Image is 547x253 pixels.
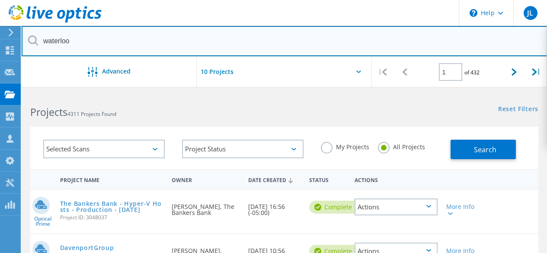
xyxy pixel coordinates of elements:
[309,201,361,214] div: Complete
[60,245,114,251] a: DavenportGroup
[470,9,477,17] svg: \n
[451,140,516,159] button: Search
[244,171,305,188] div: Date Created
[9,18,102,24] a: Live Optics Dashboard
[67,110,116,118] span: 4311 Projects Found
[56,171,168,187] div: Project Name
[321,142,369,150] label: My Projects
[244,190,305,224] div: [DATE] 16:56 (-05:00)
[182,140,304,158] div: Project Status
[167,171,243,187] div: Owner
[372,57,394,87] div: |
[305,171,351,187] div: Status
[446,204,478,216] div: More Info
[60,201,163,213] a: The Bankers Bank - Hyper-V Hosts - Production - [DATE]
[525,57,547,87] div: |
[498,106,538,113] a: Reset Filters
[30,105,67,119] b: Projects
[102,68,131,74] span: Advanced
[30,216,56,227] span: Optical Prime
[350,171,442,187] div: Actions
[378,142,425,150] label: All Projects
[167,190,243,224] div: [PERSON_NAME], The Bankers Bank
[43,140,165,158] div: Selected Scans
[60,215,163,220] span: Project ID: 3048037
[355,199,438,215] div: Actions
[474,145,496,154] span: Search
[527,10,533,16] span: JL
[464,69,480,76] span: of 432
